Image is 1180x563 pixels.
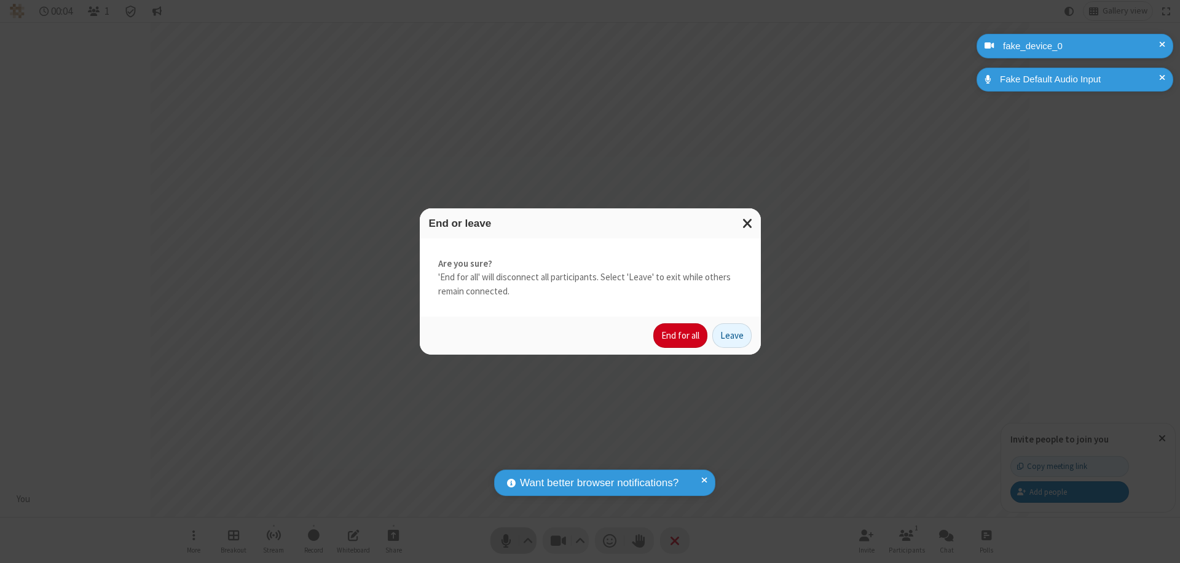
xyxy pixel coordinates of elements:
[429,218,752,229] h3: End or leave
[420,238,761,317] div: 'End for all' will disconnect all participants. Select 'Leave' to exit while others remain connec...
[438,257,742,271] strong: Are you sure?
[653,323,707,348] button: End for all
[735,208,761,238] button: Close modal
[996,73,1164,87] div: Fake Default Audio Input
[712,323,752,348] button: Leave
[999,39,1164,53] div: fake_device_0
[520,475,678,491] span: Want better browser notifications?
